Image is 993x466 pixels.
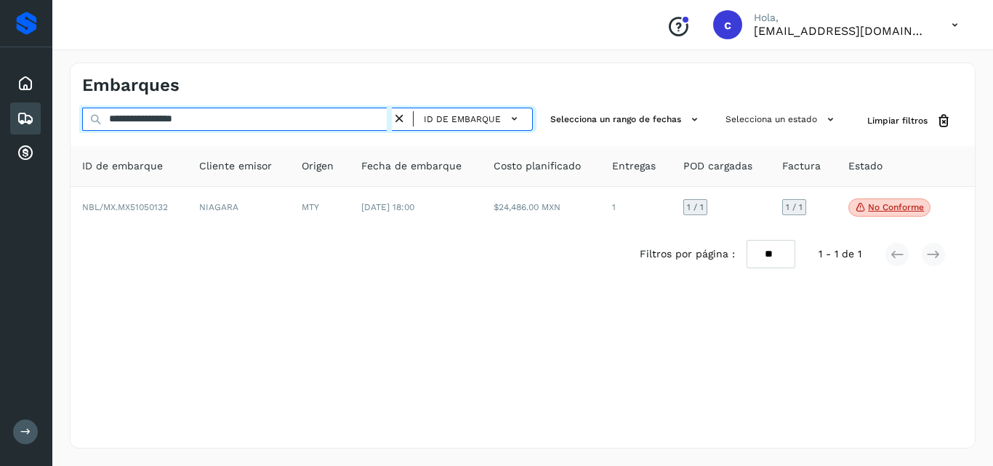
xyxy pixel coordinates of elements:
[868,202,924,212] p: No conforme
[82,158,163,174] span: ID de embarque
[10,68,41,100] div: Inicio
[640,246,735,262] span: Filtros por página :
[361,202,414,212] span: [DATE] 18:00
[782,158,821,174] span: Factura
[600,187,672,229] td: 1
[424,113,501,126] span: ID de embarque
[10,103,41,134] div: Embarques
[683,158,752,174] span: POD cargadas
[82,202,168,212] span: NBL/MX.MX51050132
[82,75,180,96] h4: Embarques
[419,108,526,129] button: ID de embarque
[199,158,272,174] span: Cliente emisor
[754,24,928,38] p: cuentasespeciales8_met@castores.com.mx
[720,108,844,132] button: Selecciona un estado
[612,158,656,174] span: Entregas
[482,187,600,229] td: $24,486.00 MXN
[302,158,334,174] span: Origen
[848,158,883,174] span: Estado
[867,114,928,127] span: Limpiar filtros
[290,187,349,229] td: MTY
[544,108,708,132] button: Selecciona un rango de fechas
[819,246,861,262] span: 1 - 1 de 1
[10,137,41,169] div: Cuentas por cobrar
[361,158,462,174] span: Fecha de embarque
[494,158,581,174] span: Costo planificado
[188,187,290,229] td: NIAGARA
[856,108,963,134] button: Limpiar filtros
[754,12,928,24] p: Hola,
[687,203,704,212] span: 1 / 1
[786,203,803,212] span: 1 / 1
